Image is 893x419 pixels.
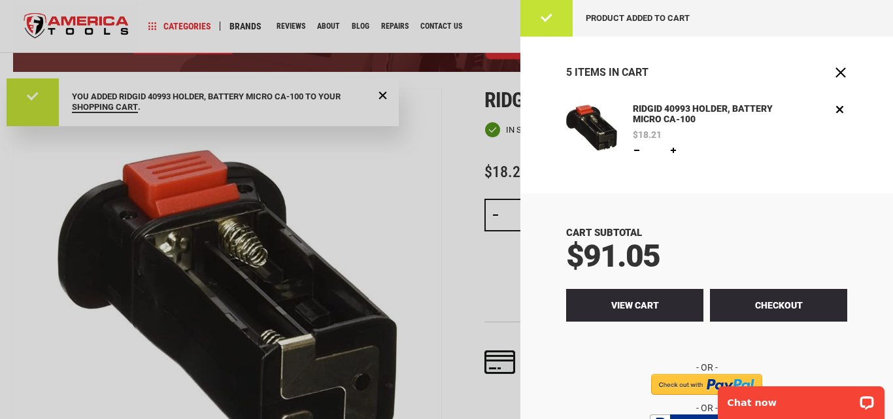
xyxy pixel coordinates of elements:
span: $18.21 [633,130,662,139]
span: Items in Cart [575,66,649,78]
button: Close [834,66,847,79]
span: Cart Subtotal [566,227,642,239]
button: Checkout [710,289,847,322]
span: View Cart [611,300,659,310]
a: View Cart [566,289,703,322]
img: RIDGID 40993 HOLDER, BATTERY MICRO CA-100 [566,102,617,153]
span: 5 [566,66,572,78]
iframe: LiveChat chat widget [709,378,893,419]
span: Product added to cart [586,13,690,23]
span: $91.05 [566,237,660,275]
a: RIDGID 40993 HOLDER, BATTERY MICRO CA-100 [630,102,780,127]
a: RIDGID 40993 HOLDER, BATTERY MICRO CA-100 [566,102,617,158]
